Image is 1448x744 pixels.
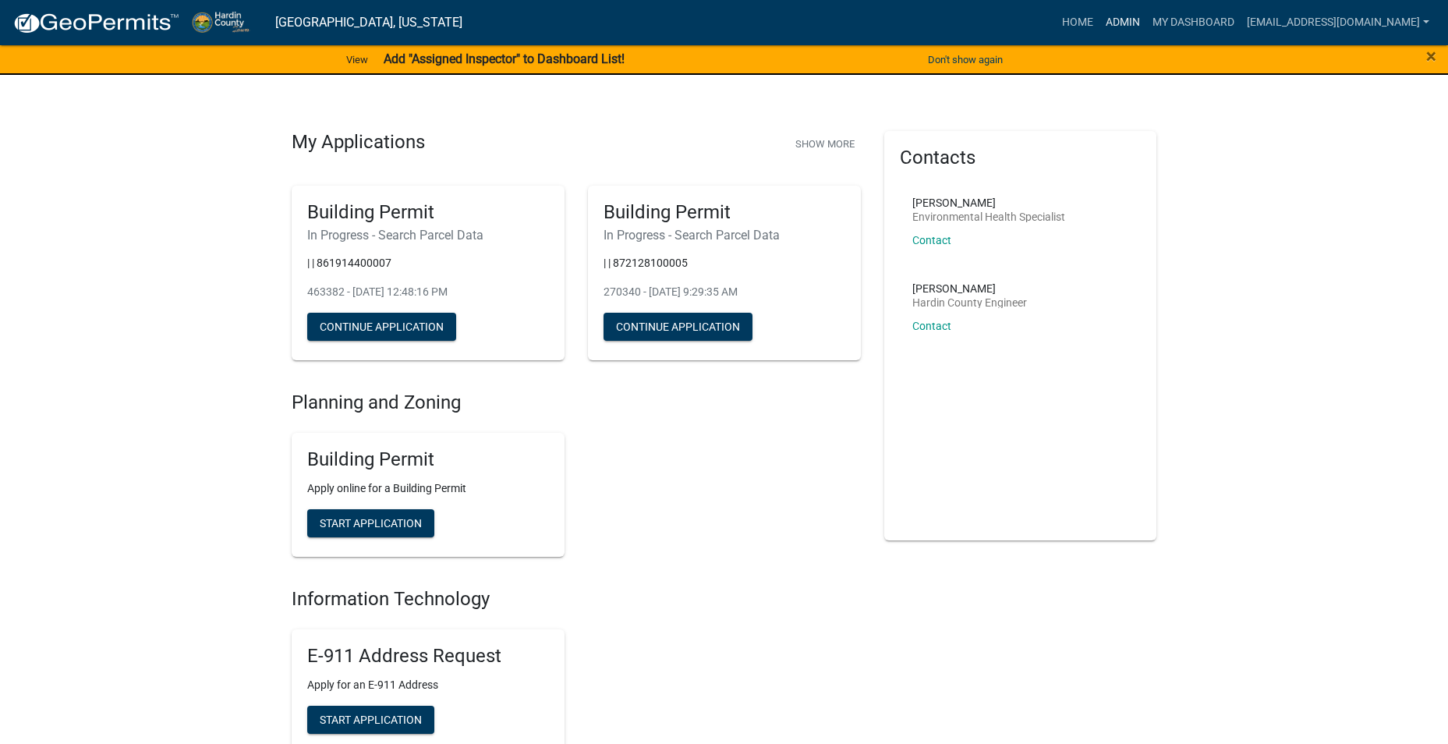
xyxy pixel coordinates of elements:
[307,448,549,471] h5: Building Permit
[340,47,374,73] a: View
[307,645,549,668] h5: E-911 Address Request
[789,131,861,157] button: Show More
[307,313,456,341] button: Continue Application
[912,197,1065,208] p: [PERSON_NAME]
[912,320,951,332] a: Contact
[1426,47,1436,66] button: Close
[292,391,861,414] h4: Planning and Zoning
[192,12,263,33] img: Hardin County, Iowa
[912,234,951,246] a: Contact
[604,284,845,300] p: 270340 - [DATE] 9:29:35 AM
[307,480,549,497] p: Apply online for a Building Permit
[604,228,845,243] h6: In Progress - Search Parcel Data
[1241,8,1436,37] a: [EMAIL_ADDRESS][DOMAIN_NAME]
[912,211,1065,222] p: Environmental Health Specialist
[292,131,425,154] h4: My Applications
[1146,8,1241,37] a: My Dashboard
[275,9,462,36] a: [GEOGRAPHIC_DATA], [US_STATE]
[1056,8,1099,37] a: Home
[320,517,422,530] span: Start Application
[1099,8,1146,37] a: Admin
[307,706,434,734] button: Start Application
[307,284,549,300] p: 463382 - [DATE] 12:48:16 PM
[604,201,845,224] h5: Building Permit
[384,51,625,66] strong: Add "Assigned Inspector" to Dashboard List!
[900,147,1142,169] h5: Contacts
[1426,45,1436,67] span: ×
[307,509,434,537] button: Start Application
[320,713,422,725] span: Start Application
[307,228,549,243] h6: In Progress - Search Parcel Data
[922,47,1009,73] button: Don't show again
[912,297,1027,308] p: Hardin County Engineer
[912,283,1027,294] p: [PERSON_NAME]
[604,255,845,271] p: | | 872128100005
[307,677,549,693] p: Apply for an E-911 Address
[292,588,861,611] h4: Information Technology
[604,313,752,341] button: Continue Application
[307,201,549,224] h5: Building Permit
[307,255,549,271] p: | | 861914400007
